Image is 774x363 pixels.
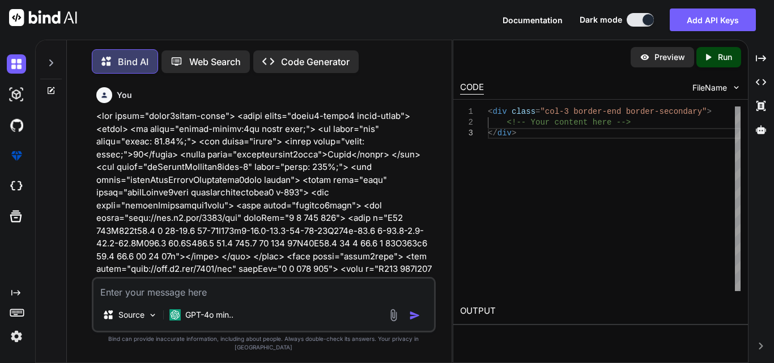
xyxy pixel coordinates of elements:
p: Preview [654,52,685,63]
img: darkAi-studio [7,85,26,104]
div: 3 [460,128,473,139]
img: settings [7,327,26,346]
button: Documentation [503,14,563,26]
img: darkChat [7,54,26,74]
div: 1 [460,106,473,117]
span: </ [488,129,497,138]
img: preview [640,52,650,62]
span: Dark mode [580,14,622,25]
span: <!-- Your content here --> [507,118,631,127]
img: cloudideIcon [7,177,26,196]
img: GPT-4o mini [169,309,181,321]
div: CODE [460,81,484,95]
p: Source [118,309,144,321]
h6: You [117,89,132,101]
img: Bind AI [9,9,77,26]
p: Bind AI [118,55,148,69]
h2: OUTPUT [453,298,748,324]
p: Run [718,52,732,63]
button: Add API Keys [670,8,756,31]
p: Code Generator [281,55,350,69]
p: GPT-4o min.. [185,309,233,321]
span: > [707,107,712,116]
p: Web Search [189,55,241,69]
span: FileName [692,82,727,93]
span: div [492,107,507,116]
span: div [497,129,512,138]
img: premium [7,146,26,165]
p: Bind can provide inaccurate information, including about people. Always double-check its answers.... [92,335,436,352]
span: class [512,107,535,116]
img: icon [409,310,420,321]
span: "col-3 border-end border-secondary" [540,107,707,116]
div: 2 [460,117,473,128]
img: chevron down [732,83,741,92]
img: githubDark [7,116,26,135]
span: Documentation [503,15,563,25]
img: Pick Models [148,310,158,320]
span: < [488,107,492,116]
span: = [535,107,540,116]
span: > [512,129,516,138]
img: attachment [387,309,400,322]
